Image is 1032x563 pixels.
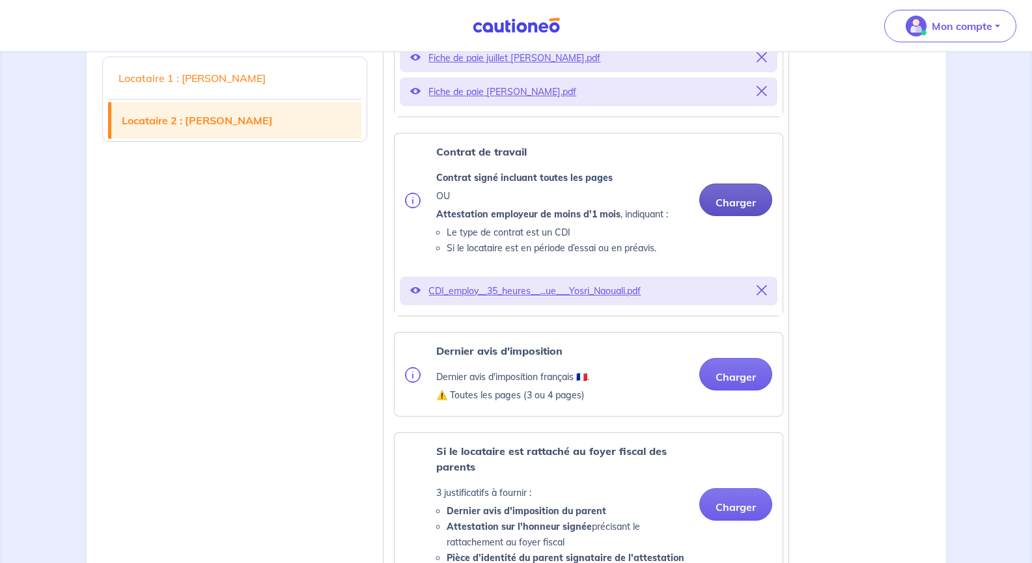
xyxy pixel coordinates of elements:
[405,193,421,208] img: info.svg
[699,358,772,391] button: Charger
[932,18,992,34] p: Mon compte
[436,208,621,220] strong: Attestation employeur de moins d'1 mois
[447,240,668,256] li: Si le locataire est en période d’essai ou en préavis.
[436,206,668,222] p: , indiquant :
[467,18,565,34] img: Cautioneo
[757,49,767,67] button: Supprimer
[428,282,749,300] p: CDI_employ__35_heures__...ue___Yosri_Naouali.pdf
[436,145,527,158] strong: Contrat de travail
[436,369,589,385] p: Dernier avis d'imposition français 🇫🇷.
[447,505,606,517] strong: Dernier avis d'imposition du parent
[699,488,772,521] button: Charger
[111,102,362,139] a: Locataire 2 : [PERSON_NAME]
[447,225,668,240] li: Le type de contrat est un CDI
[410,83,421,101] button: Voir
[428,83,749,101] p: Fiche de paie [PERSON_NAME].pdf
[405,367,421,383] img: info.svg
[447,519,689,550] li: précisant le rattachement au foyer fiscal
[436,387,589,403] p: ⚠️ Toutes les pages (3 ou 4 pages)
[884,10,1016,42] button: illu_account_valid_menu.svgMon compte
[410,282,421,300] button: Voir
[436,485,689,501] p: 3 justificatifs à fournir :
[757,282,767,300] button: Supprimer
[436,172,613,184] strong: Contrat signé incluant toutes les pages
[108,60,362,96] a: Locataire 1 : [PERSON_NAME]
[394,133,783,316] div: categoryName: employment-contract, userCategory: cdi
[436,445,667,473] strong: Si le locataire est rattaché au foyer fiscal des parents
[428,49,749,67] p: Fiche de paie juillet [PERSON_NAME].pdf
[410,49,421,67] button: Voir
[906,16,927,36] img: illu_account_valid_menu.svg
[757,83,767,101] button: Supprimer
[394,332,783,417] div: categoryName: tax-assessment, userCategory: cdi
[699,184,772,216] button: Charger
[447,521,592,532] strong: Attestation sur l'honneur signée
[436,344,563,357] strong: Dernier avis d'imposition
[436,188,668,204] p: OU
